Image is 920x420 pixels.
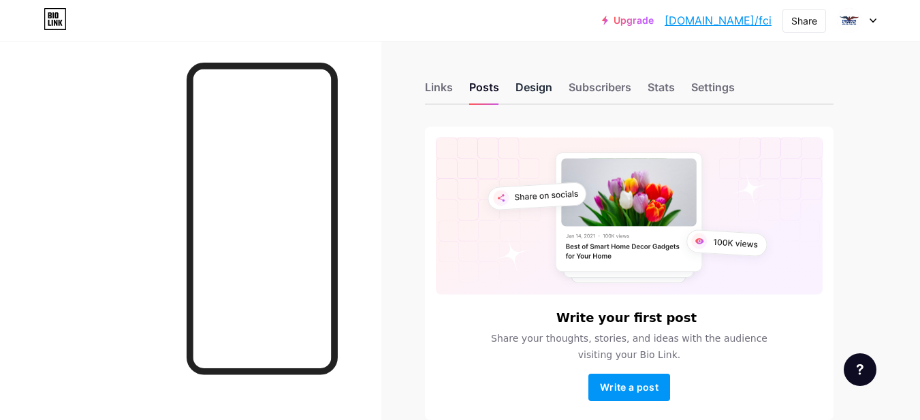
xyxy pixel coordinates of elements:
[515,79,552,103] div: Design
[648,79,675,103] div: Stats
[602,15,654,26] a: Upgrade
[569,79,631,103] div: Subscribers
[600,381,659,393] span: Write a post
[425,79,453,103] div: Links
[691,79,735,103] div: Settings
[665,12,772,29] a: [DOMAIN_NAME]/fci
[469,79,499,103] div: Posts
[475,330,784,363] span: Share your thoughts, stories, and ideas with the audience visiting your Bio Link.
[556,311,697,325] h6: Write your first post
[791,14,817,28] div: Share
[836,7,862,33] img: fci
[588,374,670,401] button: Write a post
